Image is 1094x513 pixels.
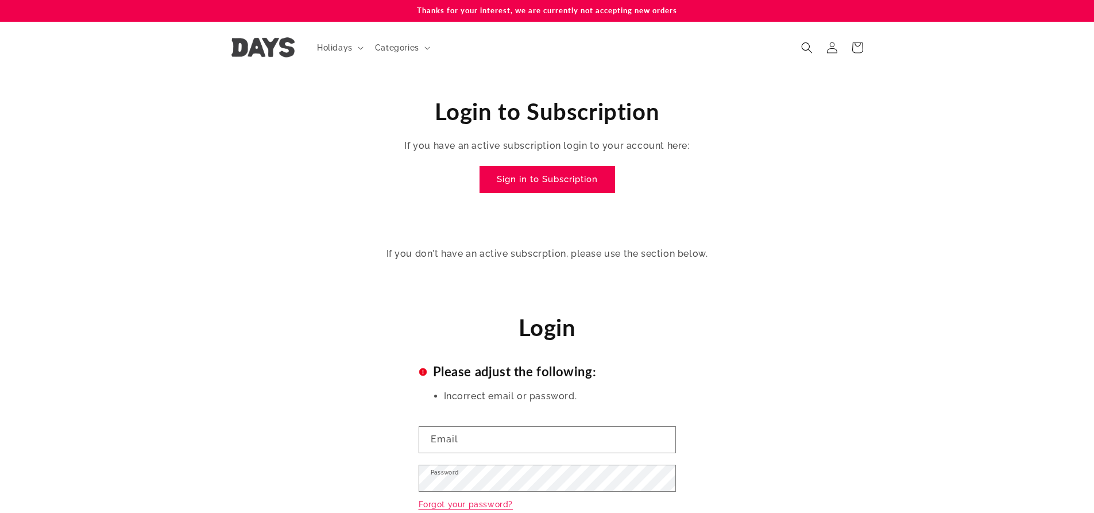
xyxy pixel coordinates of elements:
[419,313,676,342] h1: Login
[444,389,676,404] li: Incorrect email or password.
[419,365,676,378] h2: Please adjust the following:
[435,98,660,125] span: Login to Subscription
[480,166,615,193] a: Sign in to Subscription
[323,138,771,155] p: If you have an active subscription login to your account here:
[231,37,295,57] img: Days United
[323,246,771,263] p: If you don't have an active subscrption, please use the section below.
[419,497,513,512] a: Forgot your password?
[317,43,353,53] span: Holidays
[794,35,819,60] summary: Search
[375,43,419,53] span: Categories
[310,36,368,60] summary: Holidays
[368,36,435,60] summary: Categories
